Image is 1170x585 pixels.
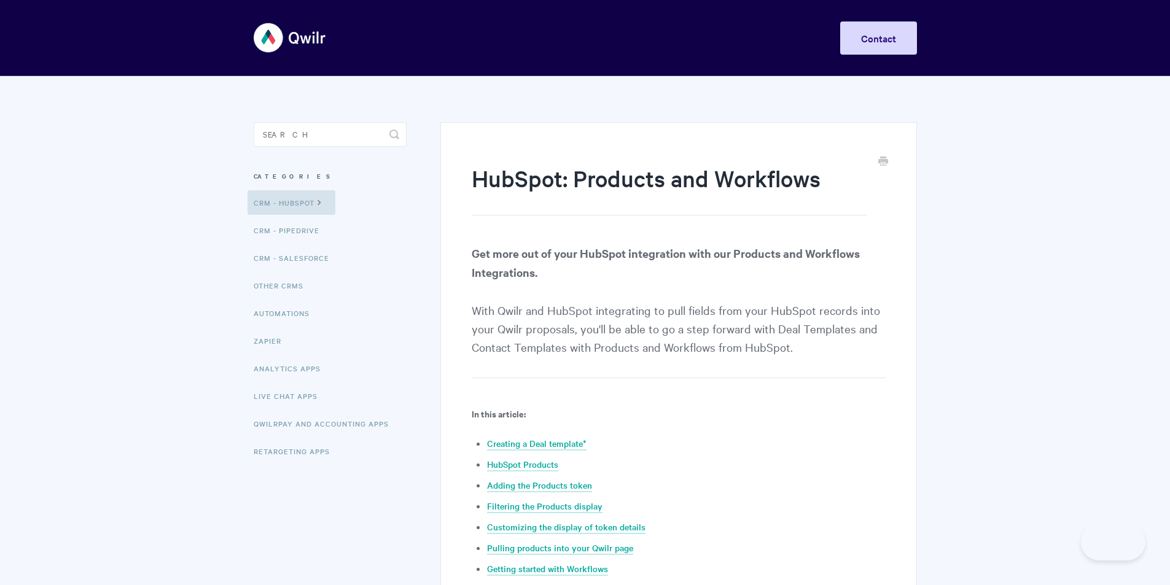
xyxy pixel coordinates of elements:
[254,328,291,353] a: Zapier
[472,407,526,420] b: In this article:
[472,244,885,378] p: With Qwilr and HubSpot integrating to pull fields from your HubSpot records into your Qwilr propo...
[254,384,327,408] a: Live Chat Apps
[254,165,407,187] h3: Categories
[487,458,558,471] a: HubSpot Products
[254,246,338,270] a: CRM - Salesforce
[254,218,329,242] a: CRM - Pipedrive
[254,122,407,147] input: Search
[1081,524,1145,560] iframe: Toggle Customer Support
[254,15,327,61] img: Qwilr Help Center
[254,273,313,298] a: Other CRMs
[248,190,335,215] a: CRM - HubSpot
[487,562,608,576] a: Getting started with Workflows
[487,479,592,492] a: Adding the Products token
[254,411,398,436] a: QwilrPay and Accounting Apps
[487,541,633,555] a: Pulling products into your Qwilr page
[878,155,888,169] a: Print this Article
[254,301,319,325] a: Automations
[840,21,917,55] a: Contact
[254,439,339,463] a: Retargeting Apps
[487,437,587,451] a: Creating a Deal template*
[472,163,867,215] h1: HubSpot: Products and Workflows
[487,521,645,534] a: Customizing the display of token details
[472,246,860,280] strong: Get more out of your HubSpot integration with our Products and Workflows Integrations.
[254,356,330,381] a: Analytics Apps
[487,500,603,513] a: Filtering the Products display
